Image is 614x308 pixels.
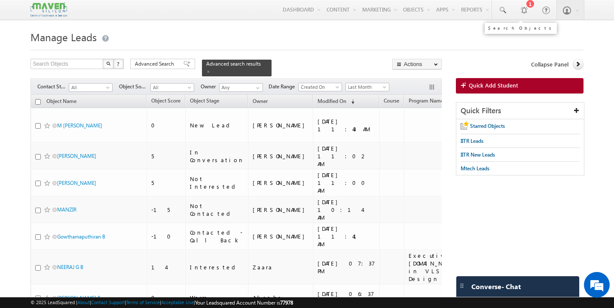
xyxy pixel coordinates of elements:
[190,202,244,217] div: Not Contacted
[318,290,375,305] div: [DATE] 06:37 PM
[190,294,244,302] div: Warm
[469,82,518,89] span: Quick Add Student
[318,225,375,248] div: [DATE] 11:41 AM
[42,97,81,108] a: Object Name
[471,283,521,290] span: Converse - Chat
[190,148,244,164] div: In Conversation
[470,123,505,129] span: Starred Objects
[384,97,399,104] span: Course
[37,83,69,91] span: Contact Stage
[318,198,375,221] div: [DATE] 10:14 AM
[69,83,113,92] a: All
[190,229,244,244] div: Contacted - Call Back
[318,260,375,275] div: [DATE] 07:37 PM
[77,299,90,305] a: About
[458,282,465,289] img: carter-drag
[190,175,244,190] div: Not Interested
[91,299,125,305] a: Contact Support
[147,96,185,107] a: Object Score
[31,2,67,17] img: Custom Logo
[57,122,102,129] a: M [PERSON_NAME]
[151,97,180,104] span: Object Score
[190,121,244,129] div: New Lead
[318,118,375,133] div: [DATE] 11:43 AM
[161,299,194,305] a: Acceptable Use
[57,206,76,213] a: MANZIR
[57,153,96,159] a: [PERSON_NAME]
[69,84,110,91] span: All
[190,97,219,104] span: Object Stage
[151,179,181,187] div: 5
[409,252,461,283] div: Executive [DOMAIN_NAME] in VLSI Design
[531,60,568,68] span: Collapse Panel
[206,60,261,67] span: Advanced search results
[456,103,584,119] div: Quick Filters
[318,171,375,194] div: [DATE] 11:00 AM
[201,83,219,91] span: Owner
[461,151,495,158] span: IITR New Leads
[409,97,443,104] span: Program Name
[456,78,583,94] a: Quick Add Student
[151,84,192,91] span: All
[269,83,298,91] span: Date Range
[488,25,553,30] div: Search Objects
[345,83,389,91] a: Last Month
[117,60,121,67] span: ?
[379,96,403,107] a: Course
[151,294,181,302] div: 0
[313,96,359,107] a: Modified On (sorted descending)
[253,179,309,187] div: [PERSON_NAME]
[318,145,375,168] div: [DATE] 11:02 AM
[318,98,346,104] span: Modified On
[253,121,309,129] div: [PERSON_NAME]
[299,83,339,91] span: Created On
[253,233,309,240] div: [PERSON_NAME]
[35,99,41,105] input: Check all records
[392,59,442,69] button: Actions
[151,206,181,214] div: -15
[280,299,293,306] span: 77978
[348,98,354,105] span: (sorted descending)
[461,138,483,144] span: IITR Leads
[461,165,489,172] span: Mtech Leads
[404,96,448,107] a: Program Name
[195,299,293,306] span: Your Leadsquared Account Number is
[106,61,110,66] img: Search
[253,263,309,271] div: Zaara
[253,98,268,104] span: Owner
[126,299,160,305] a: Terms of Service
[151,152,181,160] div: 5
[253,152,309,160] div: [PERSON_NAME]
[151,233,181,240] div: -10
[190,263,244,271] div: Interested
[31,30,97,44] span: Manage Leads
[57,264,83,270] a: NEERAJ G B
[57,295,101,301] a: [PERSON_NAME] B
[346,83,387,91] span: Last Month
[135,60,177,68] span: Advanced Search
[151,121,181,129] div: 0
[253,206,309,214] div: [PERSON_NAME]
[119,83,150,91] span: Object Source
[150,83,194,92] a: All
[253,294,309,302] div: Aukasha
[219,83,263,92] input: Type to Search
[298,83,342,91] a: Created On
[113,59,124,69] button: ?
[31,299,293,307] span: © 2025 LeadSquared | | | | |
[186,96,223,107] a: Object Stage
[57,233,105,240] a: Gowthamaputhiran B
[57,180,96,186] a: [PERSON_NAME]
[251,84,262,92] a: Show All Items
[151,263,181,271] div: 14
